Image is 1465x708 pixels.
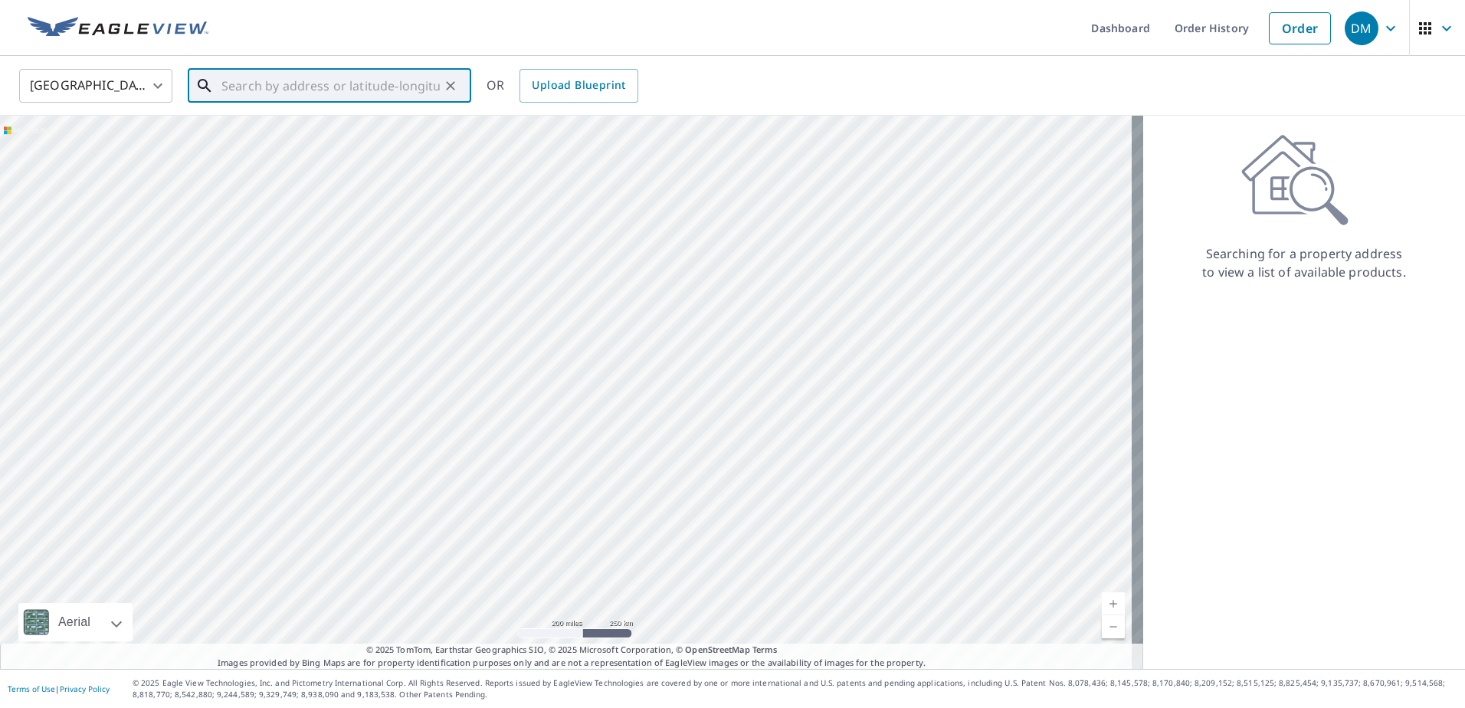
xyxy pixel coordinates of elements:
[133,677,1457,700] p: © 2025 Eagle View Technologies, Inc. and Pictometry International Corp. All Rights Reserved. Repo...
[1102,592,1125,615] a: Current Level 5, Zoom In
[221,64,440,107] input: Search by address or latitude-longitude
[19,64,172,107] div: [GEOGRAPHIC_DATA]
[366,644,778,657] span: © 2025 TomTom, Earthstar Geographics SIO, © 2025 Microsoft Corporation, ©
[487,69,638,103] div: OR
[752,644,778,655] a: Terms
[54,603,95,641] div: Aerial
[18,603,133,641] div: Aerial
[1201,244,1407,281] p: Searching for a property address to view a list of available products.
[1345,11,1378,45] div: DM
[440,75,461,97] button: Clear
[532,76,625,95] span: Upload Blueprint
[28,17,208,40] img: EV Logo
[8,683,55,694] a: Terms of Use
[60,683,110,694] a: Privacy Policy
[685,644,749,655] a: OpenStreetMap
[8,684,110,693] p: |
[519,69,637,103] a: Upload Blueprint
[1102,615,1125,638] a: Current Level 5, Zoom Out
[1269,12,1331,44] a: Order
